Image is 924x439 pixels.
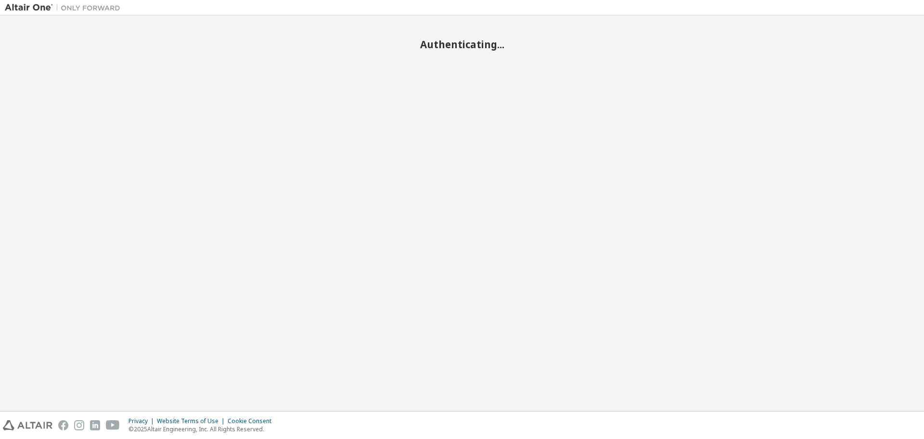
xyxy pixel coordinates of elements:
h2: Authenticating... [5,38,919,51]
div: Privacy [128,417,157,425]
div: Website Terms of Use [157,417,228,425]
img: instagram.svg [74,420,84,430]
p: © 2025 Altair Engineering, Inc. All Rights Reserved. [128,425,277,433]
img: altair_logo.svg [3,420,52,430]
img: youtube.svg [106,420,120,430]
img: Altair One [5,3,125,13]
div: Cookie Consent [228,417,277,425]
img: facebook.svg [58,420,68,430]
img: linkedin.svg [90,420,100,430]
